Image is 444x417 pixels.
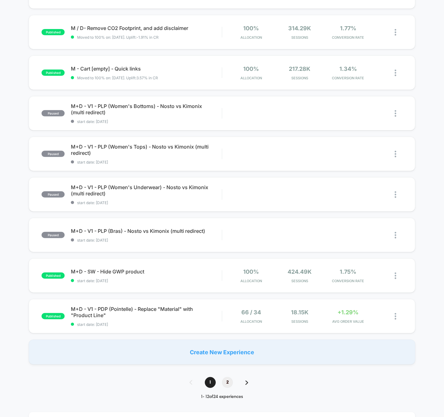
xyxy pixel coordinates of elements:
[277,35,322,40] span: Sessions
[42,313,65,319] span: published
[243,268,259,275] span: 100%
[42,29,65,35] span: published
[340,25,356,32] span: 1.77%
[395,29,396,36] img: close
[42,110,65,116] span: paused
[395,313,396,320] img: close
[395,191,396,198] img: close
[42,272,65,279] span: published
[395,272,396,279] img: close
[325,35,371,40] span: CONVERSION RATE
[339,66,357,72] span: 1.34%
[71,144,222,156] span: M+D - V1 - PLP (Women's Tops) - Nosto vs Kimonix (multi redirect)
[240,76,262,80] span: Allocation
[288,268,312,275] span: 424.49k
[241,309,261,316] span: 66 / 34
[325,76,371,80] span: CONVERSION RATE
[277,76,322,80] span: Sessions
[222,377,233,388] span: 2
[71,228,222,234] span: M+D - V1 - PLP (Bras) - Nosto vs Kimonix (multi redirect)
[71,278,222,283] span: start date: [DATE]
[243,25,259,32] span: 100%
[77,35,159,40] span: Moved to 100% on: [DATE] . Uplift: -1.91% in CR
[240,279,262,283] span: Allocation
[71,184,222,197] span: M+D - V1 - PLP (Women's Underwear) - Nosto vs Kimonix (multi redirect)
[277,279,322,283] span: Sessions
[240,35,262,40] span: Allocation
[289,66,310,72] span: 217.28k
[71,238,222,243] span: start date: [DATE]
[243,66,259,72] span: 100%
[395,70,396,76] img: close
[71,66,222,72] span: M - Cart [empty] - Quick links
[71,103,222,115] span: M+D - V1 - PLP (Women's Bottoms) - Nosto vs Kimonix (multi redirect)
[395,232,396,238] img: close
[42,70,65,76] span: published
[291,309,308,316] span: 18.15k
[42,191,65,198] span: paused
[395,110,396,117] img: close
[71,306,222,318] span: M+D - V1 - PDP (Pointelle) - Replace "Material" with "Product Line"
[240,319,262,324] span: Allocation
[29,340,415,365] div: Create New Experience
[288,25,311,32] span: 314.29k
[71,200,222,205] span: start date: [DATE]
[42,151,65,157] span: paused
[77,76,158,80] span: Moved to 100% on: [DATE] . Uplift: 3.57% in CR
[277,319,322,324] span: Sessions
[205,377,216,388] span: 1
[71,25,222,31] span: M / D- Remove CO2 Footprint, and add disclaimer
[245,380,248,385] img: pagination forward
[338,309,358,316] span: +1.29%
[325,279,371,283] span: CONVERSION RATE
[71,119,222,124] span: start date: [DATE]
[325,319,371,324] span: AVG ORDER VALUE
[340,268,356,275] span: 1.75%
[71,322,222,327] span: start date: [DATE]
[395,151,396,157] img: close
[71,268,222,275] span: M+D - SW - Hide GWP product
[183,394,261,400] div: 1 - 12 of 24 experiences
[71,160,222,164] span: start date: [DATE]
[42,232,65,238] span: paused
